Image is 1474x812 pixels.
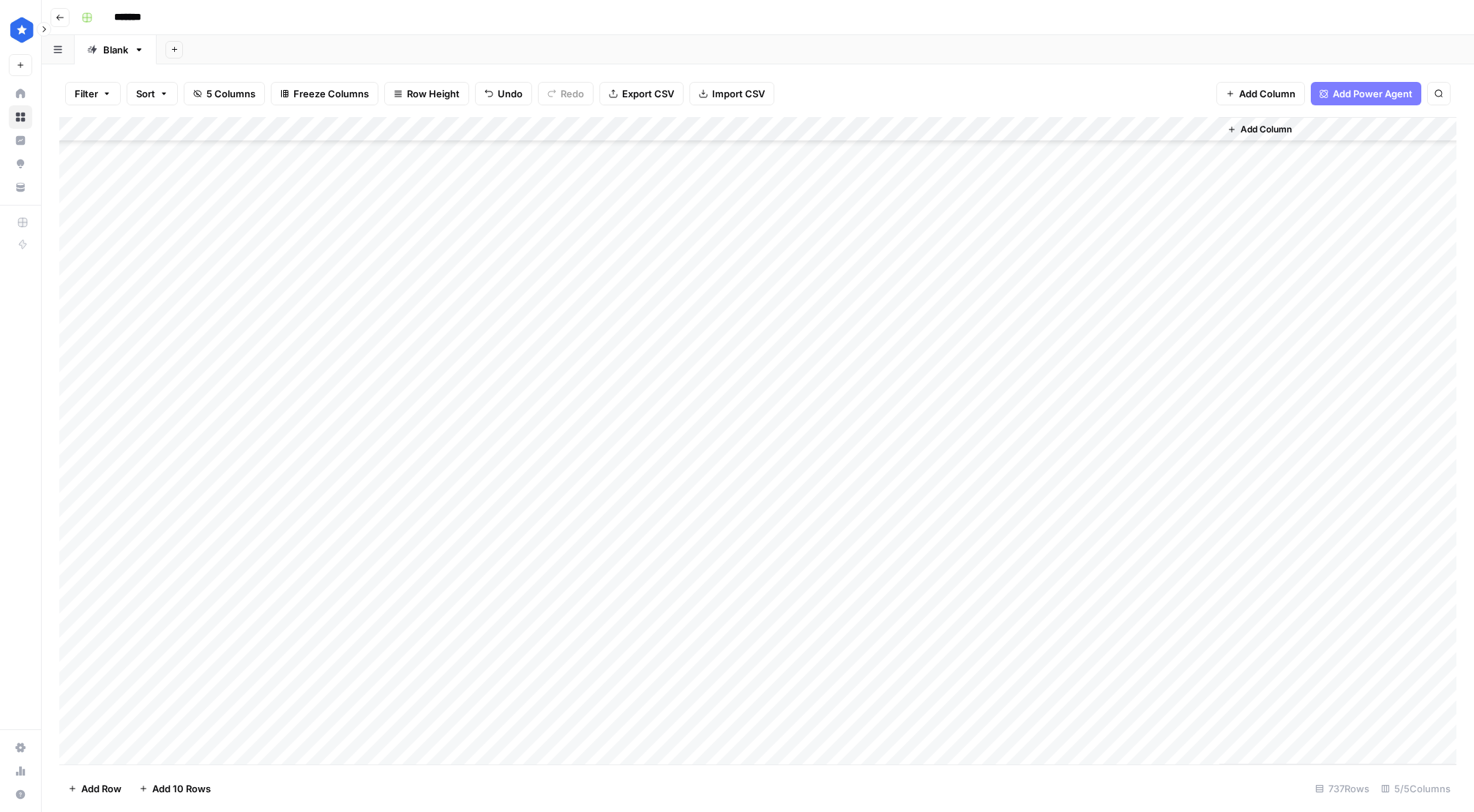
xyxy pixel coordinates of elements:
[127,82,178,105] button: Sort
[81,781,121,796] span: Add Row
[622,86,674,101] span: Export CSV
[1222,120,1298,139] button: Add Column
[475,82,532,105] button: Undo
[152,781,211,796] span: Add 10 Rows
[1216,82,1305,105] button: Add Column
[1311,82,1421,105] button: Add Power Agent
[712,86,765,101] span: Import CSV
[9,783,32,806] button: Help + Support
[130,777,220,800] button: Add 10 Rows
[1375,777,1456,800] div: 5/5 Columns
[136,86,155,101] span: Sort
[9,129,32,152] a: Insights
[9,759,32,783] a: Usage
[1309,777,1375,800] div: 737 Rows
[9,176,32,199] a: Your Data
[407,86,460,101] span: Row Height
[1239,86,1295,101] span: Add Column
[293,86,369,101] span: Freeze Columns
[184,82,265,105] button: 5 Columns
[75,35,157,64] a: Blank
[9,82,32,105] a: Home
[206,86,255,101] span: 5 Columns
[271,82,378,105] button: Freeze Columns
[1333,86,1413,101] span: Add Power Agent
[75,86,98,101] span: Filter
[1241,123,1292,136] span: Add Column
[9,12,32,48] button: Workspace: ConsumerAffairs
[498,86,523,101] span: Undo
[9,736,32,759] a: Settings
[59,777,130,800] button: Add Row
[65,82,121,105] button: Filter
[561,86,584,101] span: Redo
[538,82,594,105] button: Redo
[384,82,469,105] button: Row Height
[689,82,774,105] button: Import CSV
[9,105,32,129] a: Browse
[9,17,35,43] img: ConsumerAffairs Logo
[9,152,32,176] a: Opportunities
[599,82,684,105] button: Export CSV
[103,42,128,57] div: Blank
